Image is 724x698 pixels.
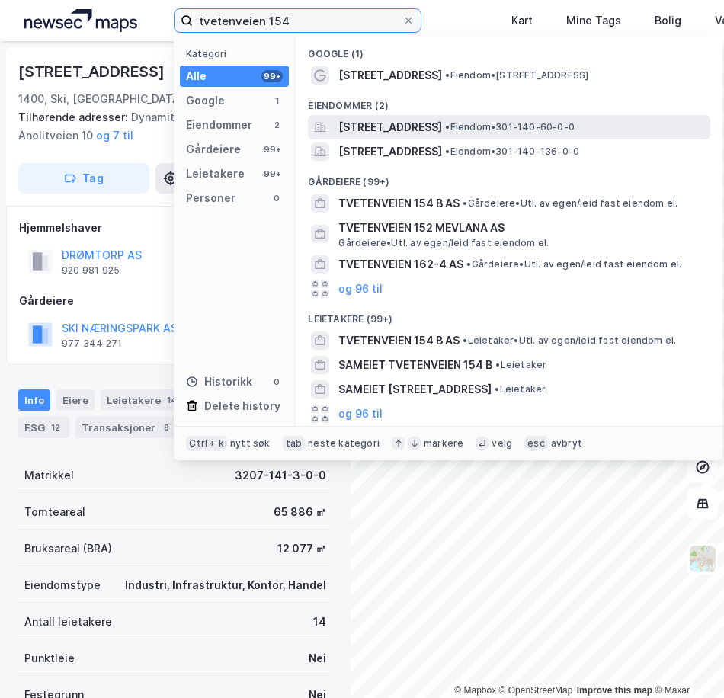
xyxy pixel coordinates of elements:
[511,11,533,30] div: Kart
[186,67,207,85] div: Alle
[338,405,383,423] button: og 96 til
[24,576,101,594] div: Eiendomstype
[274,503,326,521] div: 65 886 ㎡
[466,258,471,270] span: •
[186,140,241,158] div: Gårdeiere
[186,373,252,391] div: Historikk
[338,255,463,274] span: TVETENVEIEN 162-4 AS
[164,392,180,408] div: 14
[492,437,512,450] div: velg
[24,613,112,631] div: Antall leietakere
[18,59,168,84] div: [STREET_ADDRESS]
[445,69,588,82] span: Eiendom • [STREET_ADDRESS]
[338,280,383,298] button: og 96 til
[445,69,450,81] span: •
[655,11,681,30] div: Bolig
[463,197,467,209] span: •
[466,258,681,271] span: Gårdeiere • Utl. av egen/leid fast eiendom el.
[101,389,186,411] div: Leietakere
[283,436,306,451] div: tab
[338,118,442,136] span: [STREET_ADDRESS]
[566,11,621,30] div: Mine Tags
[24,466,74,485] div: Matrikkel
[338,331,460,350] span: TVETENVEIEN 154 B AS
[495,383,546,395] span: Leietaker
[338,142,442,161] span: [STREET_ADDRESS]
[75,417,180,438] div: Transaksjoner
[577,685,652,696] a: Improve this map
[338,356,492,374] span: SAMEIET TVETENVEIEN 154 B
[48,420,63,435] div: 12
[18,163,149,194] button: Tag
[159,420,174,435] div: 8
[235,466,326,485] div: 3207-141-3-0-0
[186,165,245,183] div: Leietakere
[186,189,235,207] div: Personer
[495,359,500,370] span: •
[424,437,463,450] div: markere
[271,376,283,388] div: 0
[296,301,722,328] div: Leietakere (99+)
[271,94,283,107] div: 1
[524,436,548,451] div: esc
[18,417,69,438] div: ESG
[19,219,332,237] div: Hjemmelshaver
[338,237,549,249] span: Gårdeiere • Utl. av egen/leid fast eiendom el.
[454,685,496,696] a: Mapbox
[230,437,271,450] div: nytt søk
[186,436,227,451] div: Ctrl + k
[18,108,320,145] div: Dynamitveien 24, Anolitveien 8, Anolitveien 10
[24,540,112,558] div: Bruksareal (BRA)
[445,121,450,133] span: •
[186,48,289,59] div: Kategori
[499,685,573,696] a: OpenStreetMap
[271,192,283,204] div: 0
[338,194,460,213] span: TVETENVEIEN 154 B AS
[445,146,579,158] span: Eiendom • 301-140-136-0-0
[125,576,326,594] div: Industri, Infrastruktur, Kontor, Handel
[261,168,283,180] div: 99+
[261,143,283,155] div: 99+
[551,437,582,450] div: avbryt
[24,503,85,521] div: Tomteareal
[24,649,75,668] div: Punktleie
[648,625,724,698] iframe: Chat Widget
[277,540,326,558] div: 12 077 ㎡
[18,90,184,108] div: 1400, Ski, [GEOGRAPHIC_DATA]
[62,338,122,350] div: 977 344 271
[204,397,280,415] div: Delete history
[296,88,722,115] div: Eiendommer (2)
[18,389,50,411] div: Info
[495,383,499,395] span: •
[463,335,467,346] span: •
[296,36,722,63] div: Google (1)
[463,335,676,347] span: Leietaker • Utl. av egen/leid fast eiendom el.
[261,70,283,82] div: 99+
[18,110,131,123] span: Tilhørende adresser:
[338,380,492,399] span: SAMEIET [STREET_ADDRESS]
[186,116,252,134] div: Eiendommer
[688,544,717,573] img: Z
[495,359,546,371] span: Leietaker
[308,437,380,450] div: neste kategori
[309,649,326,668] div: Nei
[186,91,225,110] div: Google
[313,613,326,631] div: 14
[19,292,332,310] div: Gårdeiere
[271,119,283,131] div: 2
[338,219,704,237] span: TVETENVEIEN 152 MEVLANA AS
[56,389,95,411] div: Eiere
[193,9,402,32] input: Søk på adresse, matrikkel, gårdeiere, leietakere eller personer
[62,264,120,277] div: 920 981 925
[24,9,137,32] img: logo.a4113a55bc3d86da70a041830d287a7e.svg
[338,66,442,85] span: [STREET_ADDRESS]
[463,197,678,210] span: Gårdeiere • Utl. av egen/leid fast eiendom el.
[445,146,450,157] span: •
[445,121,575,133] span: Eiendom • 301-140-60-0-0
[296,164,722,191] div: Gårdeiere (99+)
